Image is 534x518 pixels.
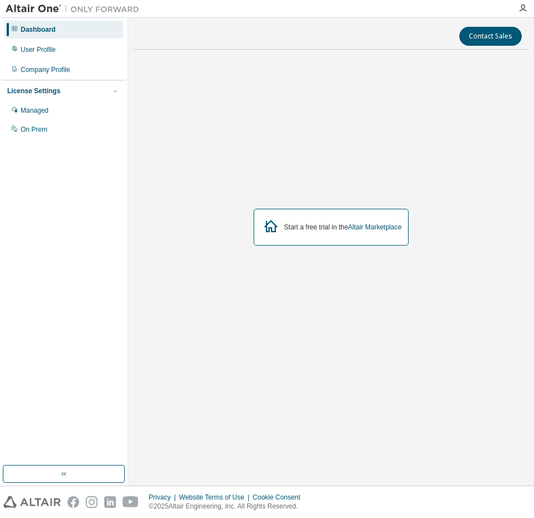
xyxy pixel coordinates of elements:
[179,493,253,502] div: Website Terms of Use
[348,223,401,231] a: Altair Marketplace
[284,223,402,232] div: Start a free trial in the
[149,502,307,511] p: © 2025 Altair Engineering, Inc. All Rights Reserved.
[86,496,98,508] img: instagram.svg
[149,493,179,502] div: Privacy
[21,65,70,74] div: Company Profile
[21,45,56,54] div: User Profile
[6,3,145,15] img: Altair One
[21,106,48,115] div: Managed
[459,27,522,46] button: Contact Sales
[67,496,79,508] img: facebook.svg
[253,493,307,502] div: Cookie Consent
[3,496,61,508] img: altair_logo.svg
[104,496,116,508] img: linkedin.svg
[21,25,56,34] div: Dashboard
[123,496,139,508] img: youtube.svg
[21,125,47,134] div: On Prem
[7,87,60,95] div: License Settings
